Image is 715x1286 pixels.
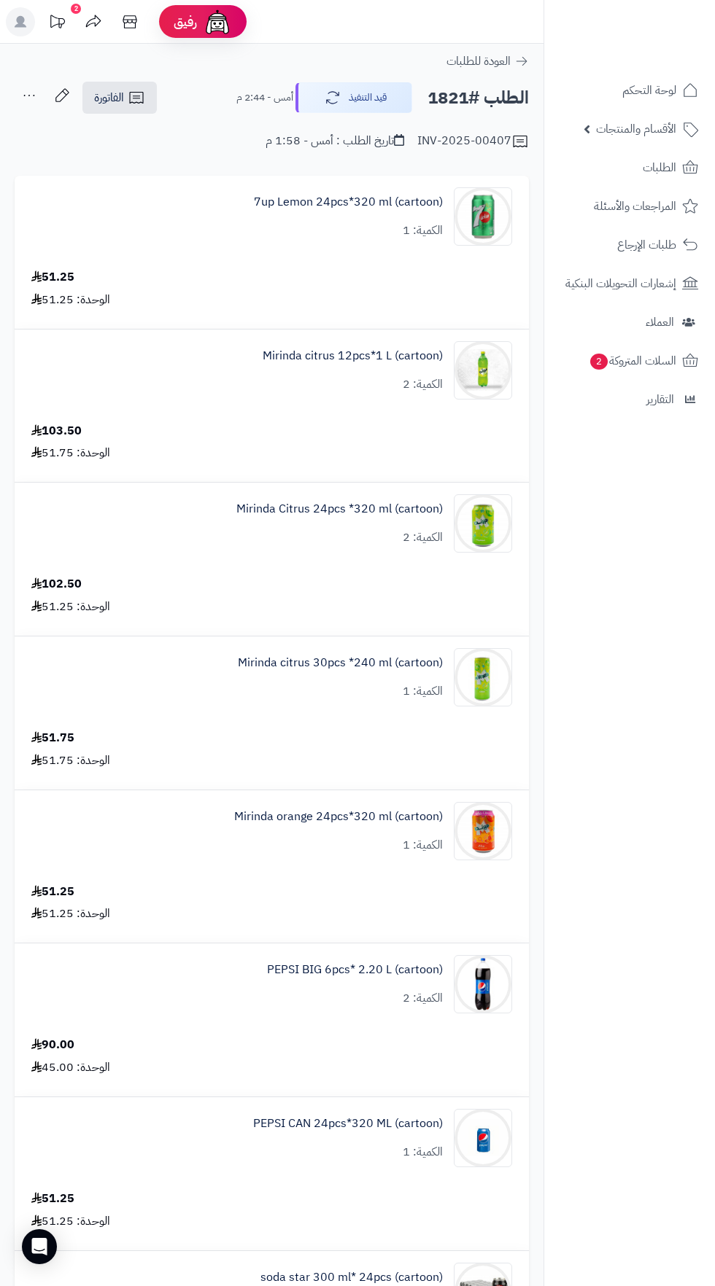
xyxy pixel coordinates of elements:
img: 1747575099-708d6832-587f-4e09-b83f-3e8e36d0-90x90.jpg [455,802,511,860]
span: طلبات الإرجاع [617,235,676,255]
div: 2 [71,4,81,14]
img: 1747566256-XP8G23evkchGmxKUr8YaGb2gsq2hZno4-90x90.jpg [455,341,511,400]
div: 51.25 [31,884,74,900]
div: الوحدة: 51.25 [31,905,110,922]
div: الكمية: 1 [403,683,443,700]
div: الكمية: 1 [403,837,443,854]
img: 1747566616-1481083d-48b6-4b0f-b89f-c8f09a39-90x90.jpg [455,648,511,706]
a: Mirinda Citrus 24pcs *320 ml (cartoon) [236,501,443,518]
div: الكمية: 2 [403,990,443,1007]
img: 1747540602-UsMwFj3WdUIJzISPTZ6ZIXs6lgAaNT6J-90x90.jpg [455,187,511,246]
div: الوحدة: 45.00 [31,1059,110,1076]
a: Mirinda citrus 12pcs*1 L (cartoon) [263,348,443,365]
div: Open Intercom Messenger [22,1229,57,1264]
a: Mirinda orange 24pcs*320 ml (cartoon) [234,808,443,825]
a: PEPSI BIG 6pcs* 2.20 L (cartoon) [267,962,443,978]
div: الكمية: 2 [403,376,443,393]
div: INV-2025-00407 [417,133,529,150]
a: التقارير [553,382,706,417]
a: طلبات الإرجاع [553,227,706,262]
div: الوحدة: 51.25 [31,599,110,615]
img: logo-2.png [616,36,701,66]
span: إشعارات التحويلات البنكية [565,273,676,294]
a: soda star 300 ml* 24pcs (cartoon) [260,1269,443,1286]
button: قيد التنفيذ [295,82,412,113]
span: العودة للطلبات [447,52,511,70]
div: 51.25 [31,1190,74,1207]
span: رفيق [174,13,197,31]
h2: الطلب #1821 [428,83,529,113]
div: 103.50 [31,423,82,440]
a: PEPSI CAN 24pcs*320 ML (cartoon) [253,1115,443,1132]
div: 102.50 [31,576,82,593]
a: لوحة التحكم [553,73,706,108]
div: 51.75 [31,730,74,747]
div: الوحدة: 51.25 [31,292,110,308]
img: 1747594021-514wrKpr-GL._AC_SL1500-90x90.jpg [455,955,511,1013]
a: السلات المتروكة2 [553,343,706,378]
span: لوحة التحكم [622,80,676,101]
a: الفاتورة [82,82,157,114]
div: الوحدة: 51.75 [31,752,110,769]
a: العودة للطلبات [447,52,529,70]
a: تحديثات المنصة [39,7,75,40]
a: العملاء [553,305,706,340]
div: الكمية: 1 [403,1144,443,1161]
span: العملاء [646,312,674,332]
span: المراجعات والأسئلة [594,196,676,217]
a: Mirinda citrus 30pcs *240 ml (cartoon) [238,655,443,671]
img: 1747566452-bf88d184-d280-4ea7-9331-9e3669ef-90x90.jpg [455,494,511,553]
a: الطلبات [553,150,706,185]
small: أمس - 2:44 م [236,90,293,105]
img: ai-face.png [203,7,232,36]
span: الفاتورة [94,89,124,106]
span: الأقسام والمنتجات [596,119,676,139]
div: الكمية: 1 [403,222,443,239]
span: التقارير [646,389,674,410]
div: تاريخ الطلب : أمس - 1:58 م [266,133,404,149]
div: الوحدة: 51.25 [31,1213,110,1230]
a: إشعارات التحويلات البنكية [553,266,706,301]
span: الطلبات [643,157,676,178]
div: 51.25 [31,269,74,286]
div: الوحدة: 51.75 [31,445,110,461]
a: 7up Lemon 24pcs*320 ml (cartoon) [254,194,443,211]
div: 90.00 [31,1037,74,1053]
span: السلات المتروكة [589,351,676,371]
span: 2 [590,354,608,370]
img: 1747594214-F4N7I6ut4KxqCwKXuHIyEbecxLiH4Cwr-90x90.jpg [455,1109,511,1167]
div: الكمية: 2 [403,529,443,546]
a: المراجعات والأسئلة [553,189,706,224]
